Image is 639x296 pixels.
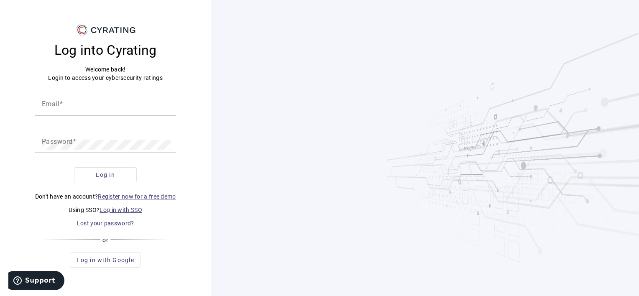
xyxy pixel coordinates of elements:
h3: Log into Cyrating [35,42,176,59]
a: Log in with SSO [100,207,142,213]
iframe: Opens a widget where you can find more information [8,271,64,292]
p: Welcome back! Login to access your cybersecurity ratings [35,65,176,82]
g: CYRATING [91,27,135,33]
span: Log in [96,171,115,179]
button: Log in [74,167,137,182]
p: Don't have an account? [35,192,176,201]
button: Log in with Google [70,253,141,268]
a: Register now for a free demo [98,193,176,200]
p: Using SSO? [35,206,176,214]
mat-label: Password [42,138,73,145]
span: Log in with Google [77,256,134,264]
div: or [41,236,170,244]
a: Lost your password? [77,220,134,227]
mat-label: Email [42,100,60,108]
